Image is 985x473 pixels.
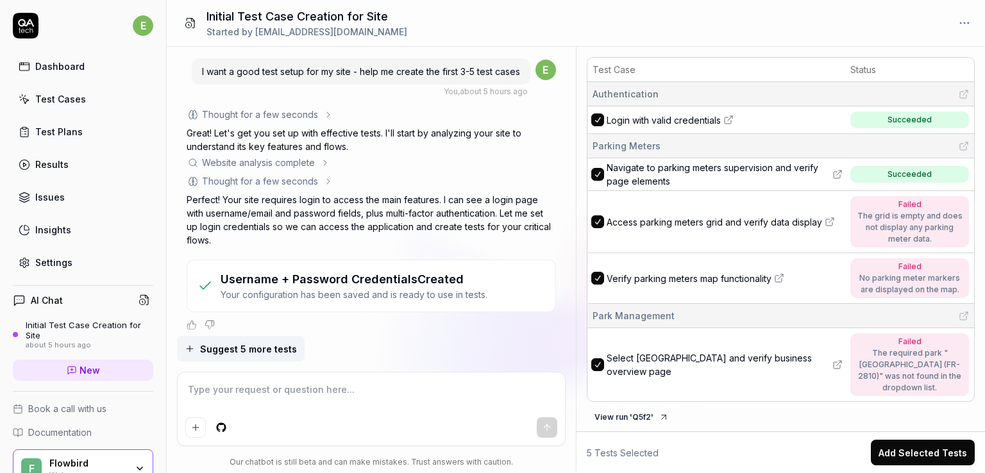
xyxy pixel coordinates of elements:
p: Your configuration has been saved and is ready to use in tests. [221,288,487,301]
a: Login with valid credentials [607,113,843,127]
span: Navigate to parking meters supervision and verify page elements [607,161,830,188]
a: New [13,360,153,381]
div: Thought for a few seconds [202,174,318,188]
div: Test Cases [35,92,86,106]
span: You [444,87,458,96]
span: Parking Meters [593,139,661,153]
span: Documentation [28,426,92,439]
a: Verify parking meters map functionality [607,272,843,285]
a: Dashboard [13,54,153,79]
a: Navigate to parking meters supervision and verify page elements [607,161,843,188]
button: e [133,13,153,38]
div: Started by [206,25,407,38]
span: I want a good test setup for my site - help me create the first 3-5 test cases [202,66,520,77]
a: Results [13,152,153,177]
div: Thought for a few seconds [202,108,318,121]
button: Suggest 5 more tests [177,336,305,361]
button: View run 'Q5f2' [587,407,677,427]
span: Suggest 5 more tests [200,342,297,356]
button: Add Selected Tests [871,440,975,465]
div: The grid is empty and does not display any parking meter data. [857,210,963,245]
p: Great! Let's get you set up with effective tests. I'll start by analyzing your site to understand... [187,126,556,153]
div: Settings [35,256,72,269]
a: Select [GEOGRAPHIC_DATA] and verify business overview page [607,351,843,378]
th: Test Case [587,58,845,82]
a: Test Plans [13,119,153,144]
span: e [133,15,153,36]
div: Succeeded [888,169,932,180]
th: Status [845,58,974,82]
span: Book a call with us [28,402,106,415]
span: Access parking meters grid and verify data display [607,215,822,229]
a: Issues [13,185,153,210]
button: Add attachment [185,417,206,438]
div: Succeeded [888,114,932,126]
div: Failed [857,261,963,272]
div: Failed [857,336,963,347]
div: Insights [35,223,71,236]
a: View run 'Q5f2' [587,410,677,422]
div: The required park "[GEOGRAPHIC_DATA] (FR-2810)" was not found in the dropdown list. [857,347,963,394]
a: Book a call with us [13,402,153,415]
span: Login with valid credentials [607,113,721,127]
a: Documentation [13,426,153,439]
div: Test Plans [35,125,83,138]
div: Initial Test Case Creation for Site [26,320,153,341]
span: [EMAIL_ADDRESS][DOMAIN_NAME] [255,26,407,37]
div: Results [35,158,69,171]
h3: Username + Password Credentials Created [221,270,487,288]
h4: AI Chat [31,294,63,307]
div: Issues [35,190,65,204]
a: Insights [13,217,153,242]
a: Settings [13,250,153,275]
button: Negative feedback [205,320,215,330]
span: Authentication [593,87,659,101]
p: Perfect! Your site requires login to access the main features. I can see a login page with userna... [187,193,556,247]
span: New [80,363,100,377]
span: Select [GEOGRAPHIC_DATA] and verify business overview page [607,351,830,378]
span: Park Management [593,309,675,322]
a: Access parking meters grid and verify data display [607,215,843,229]
span: e [535,60,556,80]
a: Test Cases [13,87,153,112]
span: 5 Tests Selected [587,446,659,460]
div: , about 5 hours ago [444,86,528,97]
a: Initial Test Case Creation for Siteabout 5 hours ago [13,320,153,349]
div: Website analysis complete [202,156,315,169]
div: Flowbird [49,458,126,469]
div: about 5 hours ago [26,341,153,350]
span: Verify parking meters map functionality [607,272,771,285]
button: Positive feedback [187,320,197,330]
h1: Initial Test Case Creation for Site [206,8,407,25]
div: Failed [857,199,963,210]
div: Our chatbot is still beta and can make mistakes. Trust answers with caution. [177,456,566,468]
div: Dashboard [35,60,85,73]
div: No parking meter markers are displayed on the map. [857,272,963,295]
